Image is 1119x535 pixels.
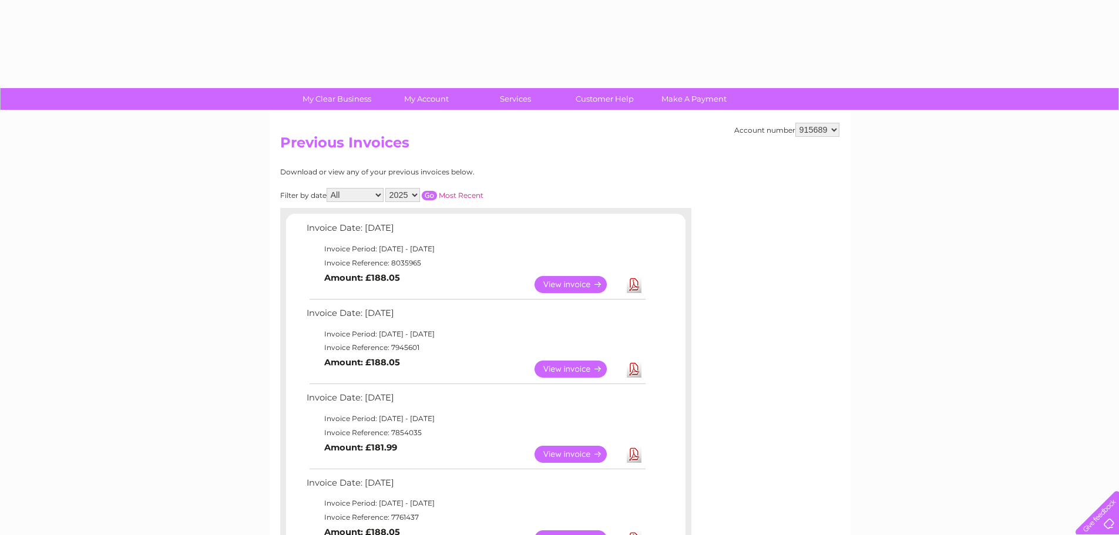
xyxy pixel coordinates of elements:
[304,426,647,440] td: Invoice Reference: 7854035
[304,475,647,497] td: Invoice Date: [DATE]
[535,361,621,378] a: View
[304,242,647,256] td: Invoice Period: [DATE] - [DATE]
[556,88,653,110] a: Customer Help
[304,220,647,242] td: Invoice Date: [DATE]
[627,276,641,293] a: Download
[304,510,647,524] td: Invoice Reference: 7761437
[378,88,475,110] a: My Account
[304,390,647,412] td: Invoice Date: [DATE]
[280,188,589,202] div: Filter by date
[535,446,621,463] a: View
[304,305,647,327] td: Invoice Date: [DATE]
[288,88,385,110] a: My Clear Business
[280,134,839,157] h2: Previous Invoices
[280,168,589,176] div: Download or view any of your previous invoices below.
[304,327,647,341] td: Invoice Period: [DATE] - [DATE]
[646,88,742,110] a: Make A Payment
[304,256,647,270] td: Invoice Reference: 8035965
[734,123,839,137] div: Account number
[535,276,621,293] a: View
[627,361,641,378] a: Download
[439,191,483,200] a: Most Recent
[324,357,400,368] b: Amount: £188.05
[627,446,641,463] a: Download
[324,272,400,283] b: Amount: £188.05
[304,341,647,355] td: Invoice Reference: 7945601
[304,412,647,426] td: Invoice Period: [DATE] - [DATE]
[324,442,397,453] b: Amount: £181.99
[304,496,647,510] td: Invoice Period: [DATE] - [DATE]
[467,88,564,110] a: Services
